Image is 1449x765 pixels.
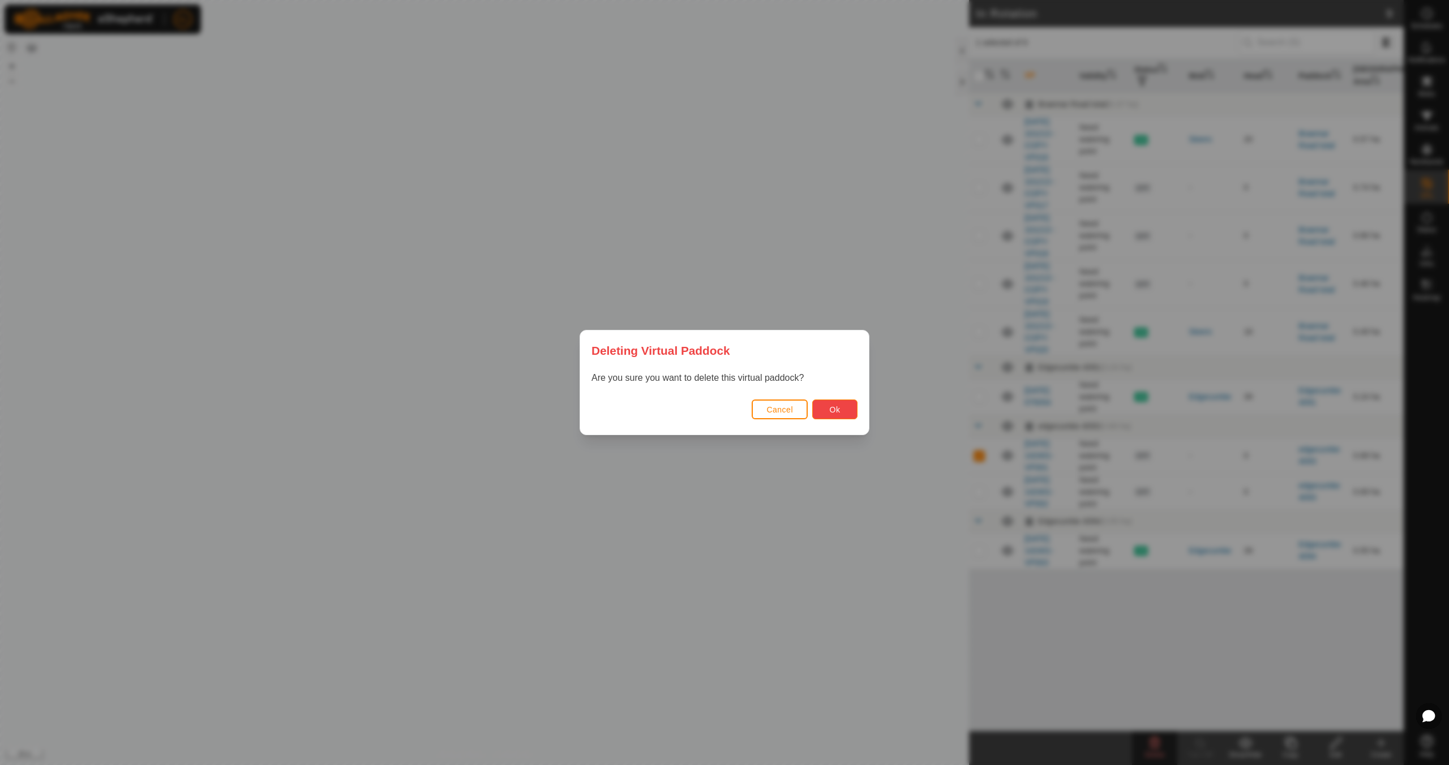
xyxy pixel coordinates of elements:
[812,399,858,419] button: Ok
[766,405,793,414] span: Cancel
[752,399,808,419] button: Cancel
[591,342,730,359] span: Deleting Virtual Paddock
[591,371,858,385] p: Are you sure you want to delete this virtual paddock?
[830,405,841,414] span: Ok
